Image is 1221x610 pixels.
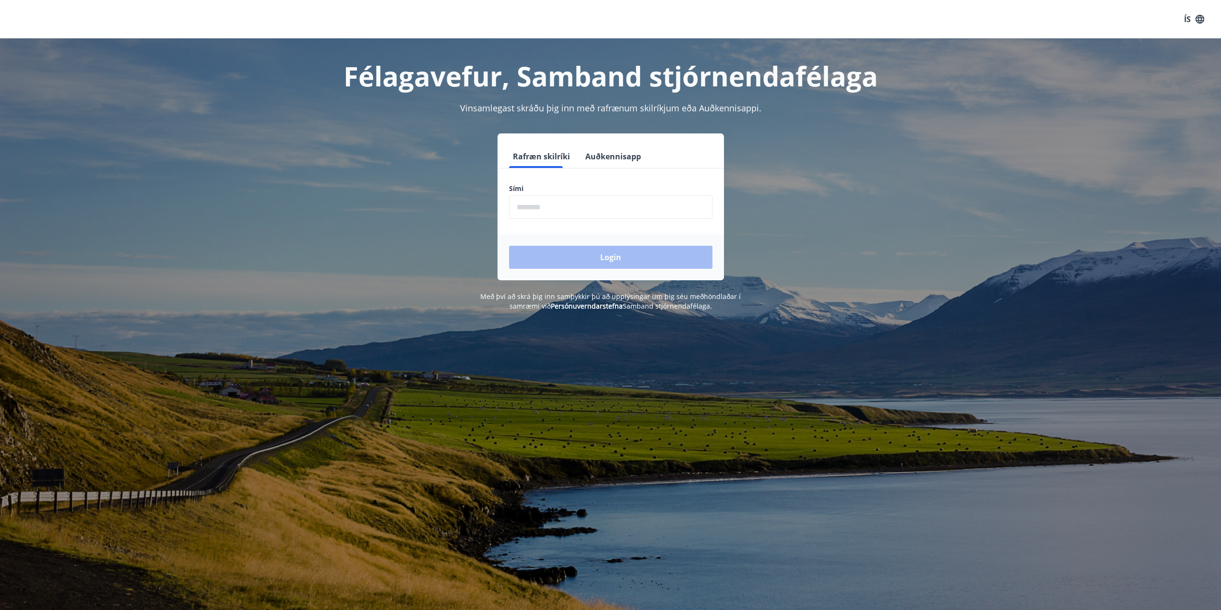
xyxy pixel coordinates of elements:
h1: Félagavefur, Samband stjórnendafélaga [277,58,945,94]
button: Auðkennisapp [581,145,645,168]
span: Vinsamlegast skráðu þig inn með rafrænum skilríkjum eða Auðkennisappi. [460,102,761,114]
button: Rafræn skilríki [509,145,574,168]
label: Sími [509,184,712,193]
a: Persónuverndarstefna [551,301,623,311]
button: ÍS [1179,11,1209,28]
span: Með því að skrá þig inn samþykkir þú að upplýsingar um þig séu meðhöndlaðar í samræmi við Samband... [480,292,741,311]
